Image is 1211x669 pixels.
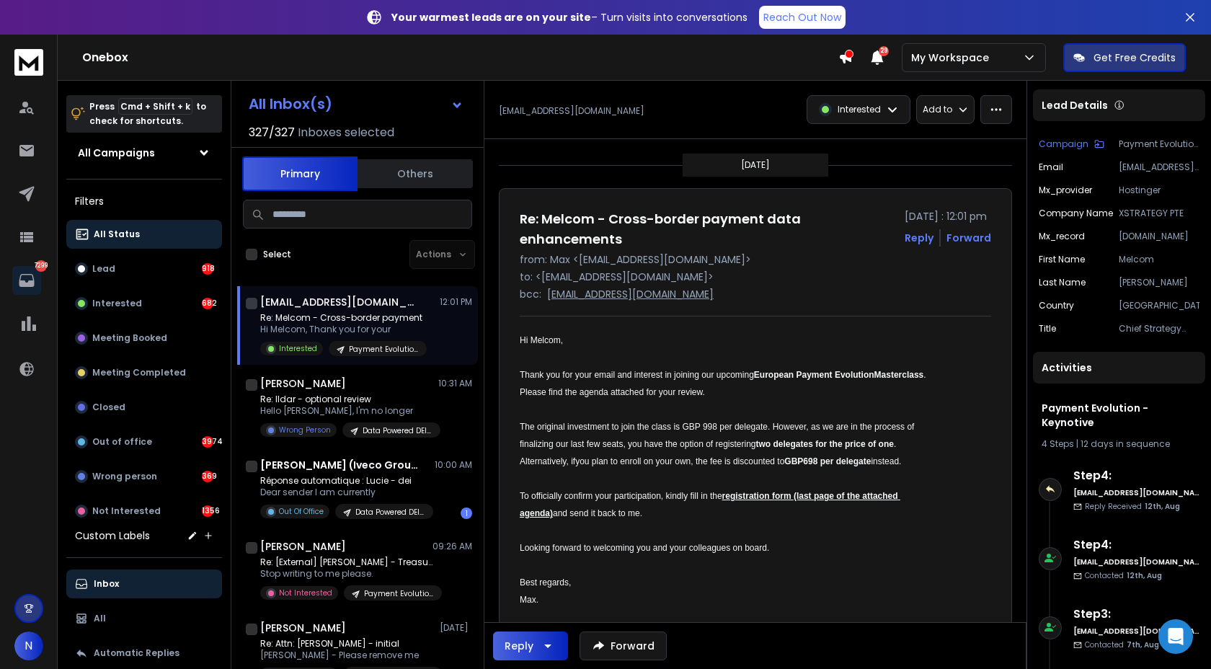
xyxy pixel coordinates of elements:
p: [DATE] [741,159,770,171]
button: Wrong person369 [66,462,222,491]
h1: [PERSON_NAME] [260,376,346,391]
span: Looking forward to welcoming you and your colleagues on board. [520,543,769,553]
h1: Payment Evolution - Keynotive [1042,401,1197,430]
p: Out of office [92,436,152,448]
label: Select [263,249,291,260]
p: Not Interested [279,588,332,598]
strong: GBP [784,456,803,466]
p: Interested [838,104,881,115]
div: Forward [946,231,991,245]
button: Reply [493,632,568,660]
p: Dear sender I am currently [260,487,433,498]
div: | [1042,438,1197,450]
h6: [EMAIL_ADDRESS][DOMAIN_NAME] [1073,626,1199,637]
p: XSTRATEGY PTE [1119,208,1199,219]
strong: Masterclass [874,370,924,380]
div: 682 [202,298,213,309]
p: Réponse automatique : Lucie - dei [260,475,433,487]
span: Cmd + Shift + k [118,98,192,115]
p: title [1039,323,1056,334]
strong: Your warmest leads are on your site [391,10,591,25]
p: [EMAIL_ADDRESS][DOMAIN_NAME] [499,105,644,117]
div: 1 [461,508,472,519]
p: Data Powered DEI - Keynotive [363,425,432,436]
p: Re: Attn: [PERSON_NAME] - initial [260,638,433,650]
p: Automatic Replies [94,647,179,659]
button: Automatic Replies [66,639,222,668]
p: Not Interested [92,505,161,517]
span: Hi Melcom, [520,335,563,345]
button: Meeting Booked [66,324,222,353]
p: Payment Evolution - Keynotive [364,588,433,599]
h1: Re: Melcom - Cross-border payment data enhancements [520,209,896,249]
button: Inbox [66,570,222,598]
p: Re: Ildar - optional review [260,394,433,405]
p: [DATE] : 12:01 pm [905,209,991,223]
p: Meeting Completed [92,367,186,378]
button: All Campaigns [66,138,222,167]
p: Wrong Person [279,425,331,435]
h6: Step 4 : [1073,467,1199,484]
div: 1356 [202,505,213,517]
p: bcc: [520,287,541,301]
span: 4 Steps [1042,438,1074,450]
button: Reply [905,231,933,245]
div: Open Intercom Messenger [1158,619,1193,654]
p: Lead Details [1042,98,1108,112]
p: Get Free Credits [1094,50,1176,65]
img: logo [14,49,43,76]
p: Interested [279,343,317,354]
button: Not Interested1356 [66,497,222,526]
strong: 698 per delegate [803,456,871,466]
h3: Custom Labels [75,528,150,543]
p: 10:00 AM [435,459,472,471]
a: Reach Out Now [759,6,846,29]
h6: [EMAIL_ADDRESS][DOMAIN_NAME] [1073,487,1199,498]
p: Data Powered DEI - Keynotive [355,507,425,518]
p: mx_record [1039,231,1085,242]
div: 3974 [202,436,213,448]
p: Hi Melcom, Thank you for your [260,324,427,335]
button: Lead918 [66,254,222,283]
p: My Workspace [911,50,995,65]
span: To officially confirm your participation, kindly fill in the [520,491,722,501]
p: Reach Out Now [763,10,841,25]
div: 918 [202,263,213,275]
button: Forward [580,632,667,660]
p: country [1039,300,1074,311]
button: Closed [66,393,222,422]
span: 29 [879,46,889,56]
h3: Filters [66,191,222,211]
p: Melcom [1119,254,1199,265]
p: [DOMAIN_NAME] [1119,231,1199,242]
p: Chief Strategy and Innovation Officer - Payment Stablecoins | iGaming [1119,323,1199,334]
p: Contacted [1085,570,1162,581]
p: Wrong person [92,471,157,482]
p: from: Max <[EMAIL_ADDRESS][DOMAIN_NAME]> [520,252,991,267]
button: Others [358,158,473,190]
p: to: <[EMAIL_ADDRESS][DOMAIN_NAME]> [520,270,991,284]
p: Company Name [1039,208,1113,219]
span: and send it back to me. [553,508,642,518]
p: Payment Evolution - Keynotive [349,344,418,355]
button: Campaign [1039,138,1104,150]
h1: All Inbox(s) [249,97,332,111]
p: Stop writing to me please. [260,568,433,580]
h1: [PERSON_NAME] (Iveco Group) [260,458,419,472]
strong: two delegates for the price of one [756,439,894,449]
button: Interested682 [66,289,222,318]
p: Reply Received [1085,501,1180,512]
p: [DATE] [440,622,472,634]
p: All [94,613,106,624]
h1: [EMAIL_ADDRESS][DOMAIN_NAME] [260,295,419,309]
span: Max. [520,595,538,605]
p: 10:31 AM [438,378,472,389]
a: 7299 [12,266,41,295]
span: 12th, Aug [1145,501,1180,512]
span: Best regards, [520,577,571,588]
span: 327 / 327 [249,124,295,141]
p: All Status [94,229,140,240]
p: Inbox [94,578,119,590]
p: Re: Melcom - Cross-border payment [260,312,427,324]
